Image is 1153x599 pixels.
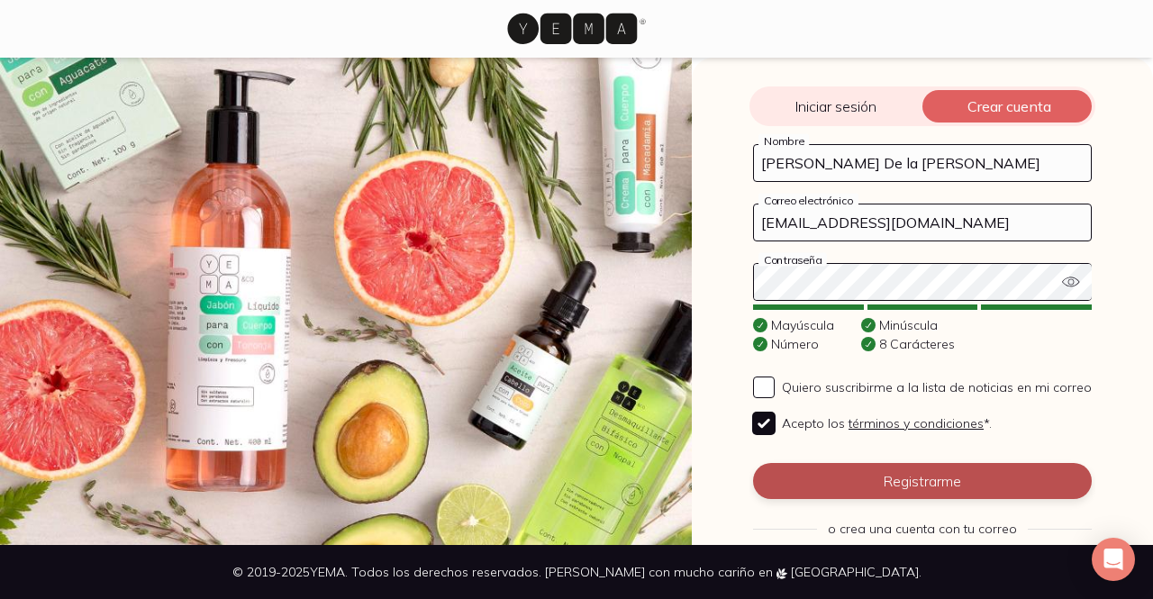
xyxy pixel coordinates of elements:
li: Número [753,336,861,352]
a: términos y condiciones [849,415,984,431]
span: [PERSON_NAME] con mucho cariño en [GEOGRAPHIC_DATA]. [545,564,921,580]
span: o crea una cuenta con tu correo [828,521,1017,537]
li: 8 Carácteres [861,336,969,352]
input: Acepto los términos y condiciones*. [753,413,775,434]
li: Mayúscula [753,317,861,333]
span: Acepto los *. [782,415,992,431]
input: Quiero suscribirme a la lista de noticias en mi correo [753,377,775,398]
span: Iniciar sesión [749,97,922,115]
label: Contraseña [758,253,827,267]
div: Open Intercom Messenger [1092,538,1135,581]
button: Registrarme [753,463,1092,499]
span: Quiero suscribirme a la lista de noticias en mi correo [782,379,1092,395]
label: Nombre [758,134,809,148]
span: Crear cuenta [922,97,1095,115]
label: Correo electrónico [758,194,858,207]
li: Minúscula [861,317,969,333]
